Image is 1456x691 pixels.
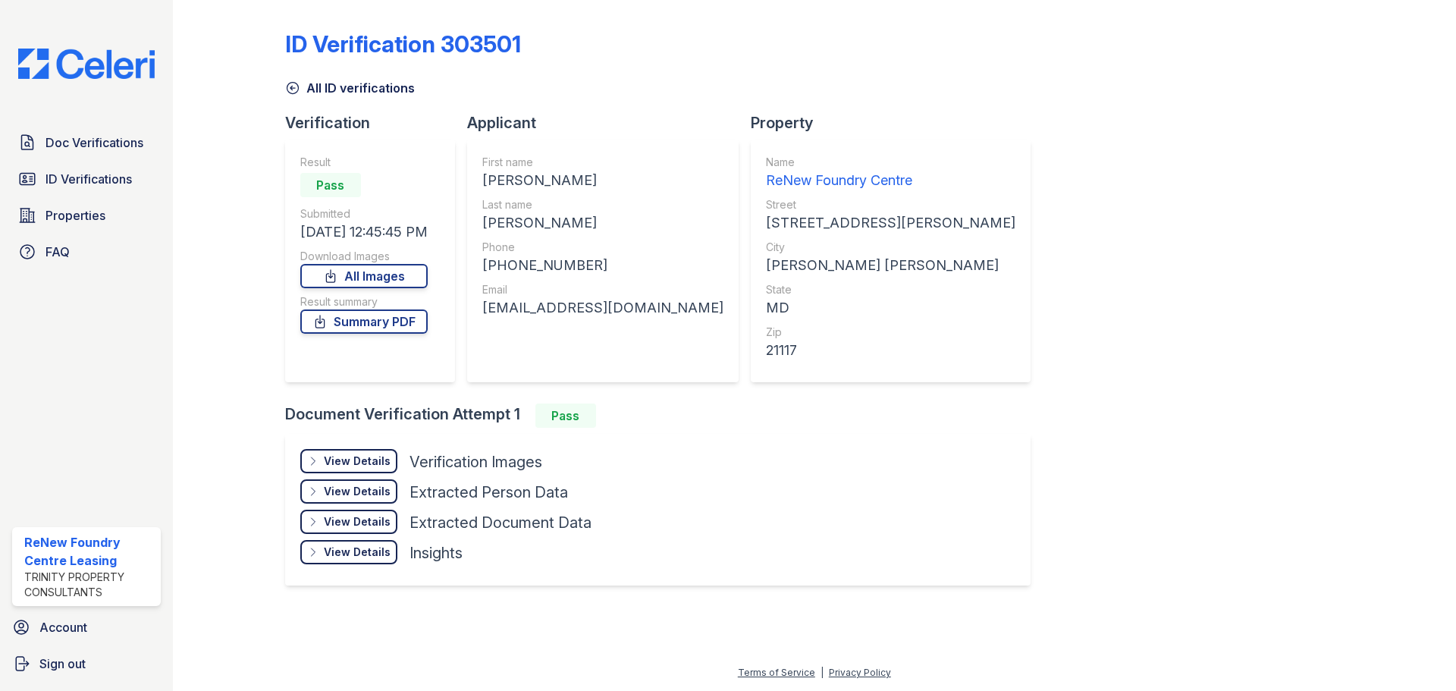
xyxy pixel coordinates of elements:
[6,49,167,79] img: CE_Logo_Blue-a8612792a0a2168367f1c8372b55b34899dd931a85d93a1a3d3e32e68fde9ad4.png
[285,112,467,133] div: Verification
[12,164,161,194] a: ID Verifications
[409,512,591,533] div: Extracted Document Data
[766,197,1015,212] div: Street
[482,155,723,170] div: First name
[285,79,415,97] a: All ID verifications
[6,649,167,679] a: Sign out
[766,255,1015,276] div: [PERSON_NAME] [PERSON_NAME]
[766,297,1015,319] div: MD
[24,570,155,600] div: Trinity Property Consultants
[300,309,428,334] a: Summary PDF
[766,170,1015,191] div: ReNew Foundry Centre
[738,667,815,678] a: Terms of Service
[300,294,428,309] div: Result summary
[766,155,1015,191] a: Name ReNew Foundry Centre
[829,667,891,678] a: Privacy Policy
[766,155,1015,170] div: Name
[482,255,723,276] div: [PHONE_NUMBER]
[324,484,391,499] div: View Details
[766,240,1015,255] div: City
[39,655,86,673] span: Sign out
[12,127,161,158] a: Doc Verifications
[409,451,542,473] div: Verification Images
[12,200,161,231] a: Properties
[766,325,1015,340] div: Zip
[535,404,596,428] div: Pass
[482,297,723,319] div: [EMAIL_ADDRESS][DOMAIN_NAME]
[482,282,723,297] div: Email
[45,243,70,261] span: FAQ
[12,237,161,267] a: FAQ
[45,170,132,188] span: ID Verifications
[766,340,1015,361] div: 21117
[482,170,723,191] div: [PERSON_NAME]
[751,112,1043,133] div: Property
[324,454,391,469] div: View Details
[409,482,568,503] div: Extracted Person Data
[324,545,391,560] div: View Details
[300,249,428,264] div: Download Images
[45,206,105,225] span: Properties
[821,667,824,678] div: |
[6,612,167,642] a: Account
[39,618,87,636] span: Account
[285,30,521,58] div: ID Verification 303501
[300,221,428,243] div: [DATE] 12:45:45 PM
[24,533,155,570] div: ReNew Foundry Centre Leasing
[482,212,723,234] div: [PERSON_NAME]
[482,197,723,212] div: Last name
[300,155,428,170] div: Result
[300,264,428,288] a: All Images
[766,212,1015,234] div: [STREET_ADDRESS][PERSON_NAME]
[766,282,1015,297] div: State
[285,404,1043,428] div: Document Verification Attempt 1
[409,542,463,564] div: Insights
[467,112,751,133] div: Applicant
[300,206,428,221] div: Submitted
[45,133,143,152] span: Doc Verifications
[300,173,361,197] div: Pass
[482,240,723,255] div: Phone
[324,514,391,529] div: View Details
